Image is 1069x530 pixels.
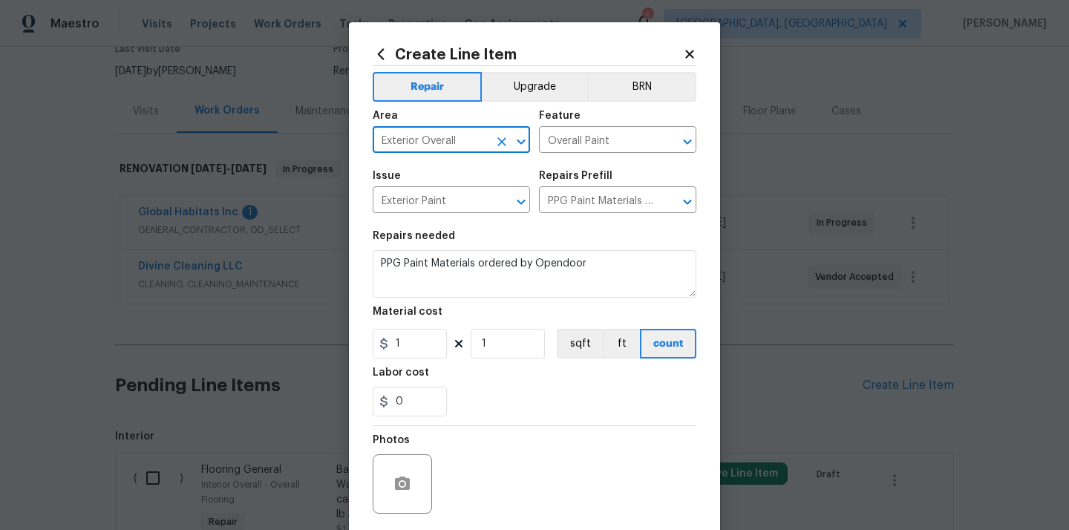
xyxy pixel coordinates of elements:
h5: Photos [373,435,410,445]
h5: Labor cost [373,367,429,378]
button: Open [511,192,532,212]
h5: Repairs Prefill [539,171,612,181]
h2: Create Line Item [373,46,683,62]
h5: Feature [539,111,581,121]
button: Clear [491,131,512,152]
h5: Material cost [373,307,442,317]
button: Upgrade [482,72,588,102]
button: sqft [557,329,603,359]
button: Open [511,131,532,152]
textarea: PPG Paint Materials ordered by Opendoor [373,250,696,298]
h5: Area [373,111,398,121]
h5: Issue [373,171,401,181]
h5: Repairs needed [373,231,455,241]
button: count [640,329,696,359]
button: Repair [373,72,482,102]
button: BRN [587,72,696,102]
button: ft [603,329,640,359]
button: Open [677,192,698,212]
button: Open [677,131,698,152]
